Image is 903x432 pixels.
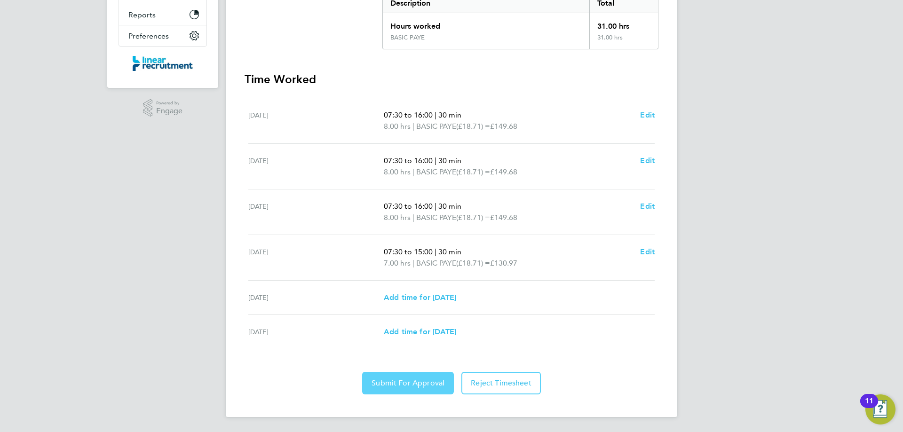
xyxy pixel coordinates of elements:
span: Powered by [156,99,182,107]
button: Reports [119,4,206,25]
span: Submit For Approval [372,378,444,388]
button: Open Resource Center, 11 new notifications [865,394,895,424]
a: Add time for [DATE] [384,292,456,303]
span: BASIC PAYE [416,121,456,132]
span: | [412,122,414,131]
span: (£18.71) = [456,167,490,176]
span: 30 min [438,202,461,211]
span: £149.68 [490,213,517,222]
span: 07:30 to 16:00 [384,202,433,211]
span: £130.97 [490,259,517,267]
span: Reject Timesheet [471,378,531,388]
span: (£18.71) = [456,213,490,222]
a: Add time for [DATE] [384,326,456,338]
a: Edit [640,246,655,258]
span: 30 min [438,156,461,165]
span: £149.68 [490,167,517,176]
span: Reports [128,10,156,19]
span: 8.00 hrs [384,122,411,131]
div: Hours worked [383,13,589,34]
button: Reject Timesheet [461,372,541,394]
span: | [435,156,436,165]
a: Edit [640,201,655,212]
span: Preferences [128,31,169,40]
div: 31.00 hrs [589,13,658,34]
a: Powered byEngage [143,99,183,117]
div: [DATE] [248,201,384,223]
span: Edit [640,247,655,256]
span: Engage [156,107,182,115]
span: 07:30 to 16:00 [384,156,433,165]
span: | [435,110,436,119]
div: 31.00 hrs [589,34,658,49]
span: (£18.71) = [456,122,490,131]
span: 30 min [438,110,461,119]
span: 8.00 hrs [384,213,411,222]
div: 11 [865,401,873,413]
span: Edit [640,202,655,211]
span: 07:30 to 16:00 [384,110,433,119]
span: 8.00 hrs [384,167,411,176]
button: Submit For Approval [362,372,454,394]
span: BASIC PAYE [416,258,456,269]
span: 07:30 to 15:00 [384,247,433,256]
div: [DATE] [248,246,384,269]
span: | [412,213,414,222]
span: | [435,202,436,211]
div: BASIC PAYE [390,34,425,41]
div: [DATE] [248,326,384,338]
span: 7.00 hrs [384,259,411,267]
div: [DATE] [248,155,384,178]
span: BASIC PAYE [416,212,456,223]
a: Go to home page [119,56,207,71]
a: Edit [640,155,655,166]
span: Edit [640,156,655,165]
span: (£18.71) = [456,259,490,267]
span: Add time for [DATE] [384,293,456,302]
h3: Time Worked [245,72,658,87]
a: Edit [640,110,655,121]
span: 30 min [438,247,461,256]
span: | [435,247,436,256]
div: [DATE] [248,110,384,132]
button: Preferences [119,25,206,46]
img: linearrecruitment-logo-retina.png [133,56,193,71]
div: [DATE] [248,292,384,303]
span: | [412,167,414,176]
span: | [412,259,414,267]
span: BASIC PAYE [416,166,456,178]
span: £149.68 [490,122,517,131]
span: Add time for [DATE] [384,327,456,336]
span: Edit [640,110,655,119]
